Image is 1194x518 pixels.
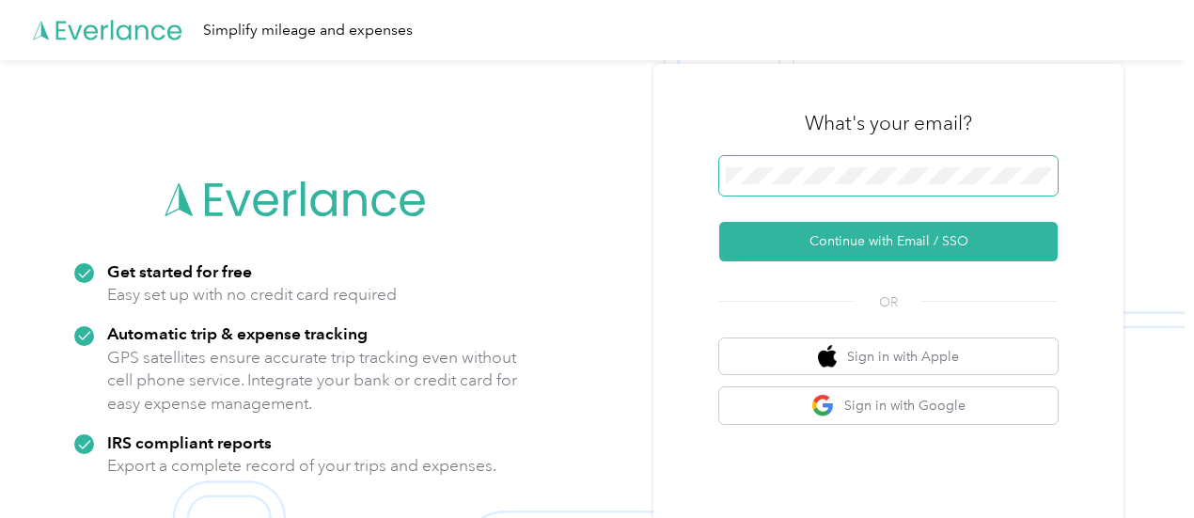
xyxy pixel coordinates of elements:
[107,432,272,452] strong: IRS compliant reports
[805,110,972,136] h3: What's your email?
[719,387,1058,424] button: google logoSign in with Google
[107,261,252,281] strong: Get started for free
[818,345,837,369] img: apple logo
[811,394,835,417] img: google logo
[107,454,496,478] p: Export a complete record of your trips and expenses.
[107,346,518,416] p: GPS satellites ensure accurate trip tracking even without cell phone service. Integrate your bank...
[203,19,413,42] div: Simplify mileage and expenses
[856,292,921,312] span: OR
[107,283,397,306] p: Easy set up with no credit card required
[719,338,1058,375] button: apple logoSign in with Apple
[719,222,1058,261] button: Continue with Email / SSO
[107,323,368,343] strong: Automatic trip & expense tracking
